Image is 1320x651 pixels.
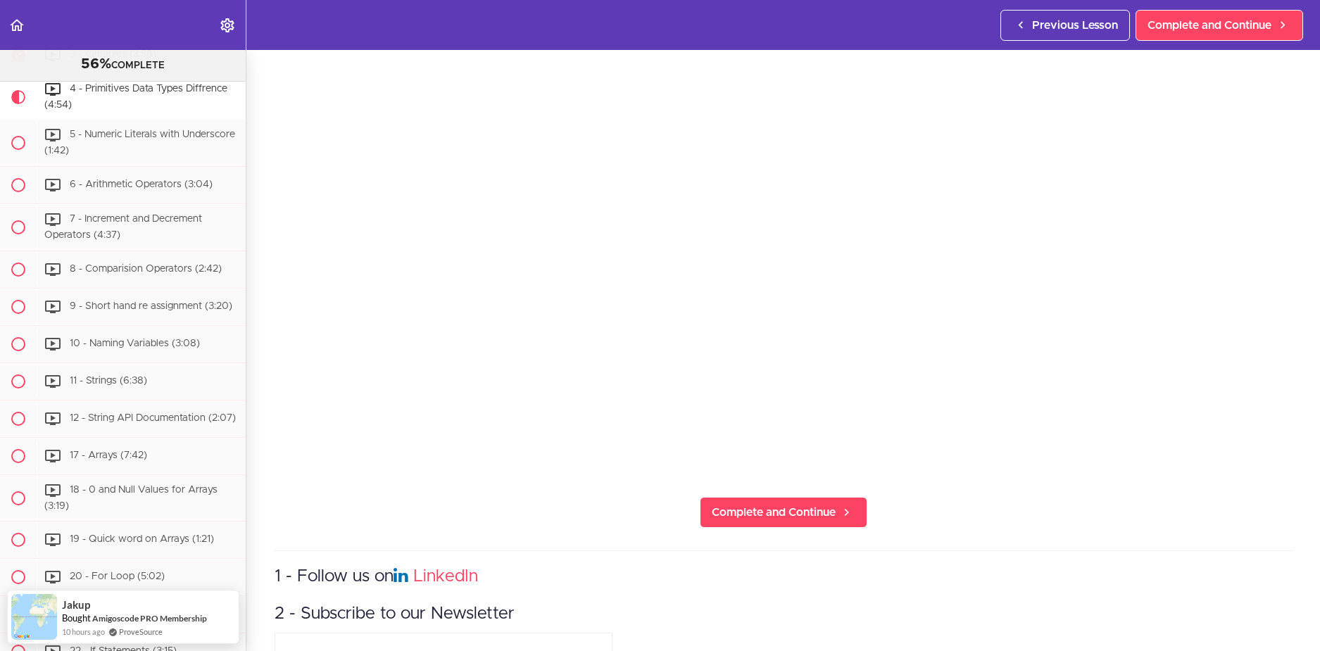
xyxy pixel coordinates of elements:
span: 12 - String API Documentation (2:07) [70,413,236,423]
span: 6 - Arithmetic Operators (3:04) [70,179,213,189]
span: 19 - Quick word on Arrays (1:21) [70,535,214,545]
span: 17 - Arrays (7:42) [70,450,147,460]
span: 10 - Naming Variables (3:08) [70,339,200,348]
a: Previous Lesson [1000,10,1130,41]
a: Complete and Continue [1136,10,1303,41]
span: Previous Lesson [1032,17,1118,34]
span: 20 - For Loop (5:02) [70,572,165,582]
span: 4 - Primitives Data Types Diffrence (4:54) [44,84,227,110]
span: 18 - 0 and Null Values for Arrays (3:19) [44,485,218,511]
span: 7 - Increment and Decrement Operators (4:37) [44,214,202,240]
span: 11 - Strings (6:38) [70,376,147,386]
span: Bought [62,612,91,624]
svg: Back to course curriculum [8,17,25,34]
span: 8 - Comparision Operators (2:42) [70,264,222,274]
span: 9 - Short hand re assignment (3:20) [70,301,232,311]
a: LinkedIn [413,568,478,585]
a: Amigoscode PRO Membership [92,613,207,624]
img: provesource social proof notification image [11,594,57,640]
a: ProveSource [119,626,163,638]
span: Complete and Continue [1148,17,1271,34]
svg: Settings Menu [219,17,236,34]
span: Jakup [62,599,90,611]
h3: 2 - Subscribe to our Newsletter [275,602,1292,626]
div: COMPLETE [18,56,228,74]
span: 10 hours ago [62,626,105,638]
span: 5 - Numeric Literals with Underscore (1:42) [44,130,235,156]
h3: 1 - Follow us on [275,565,1292,588]
span: 56% [81,57,111,71]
